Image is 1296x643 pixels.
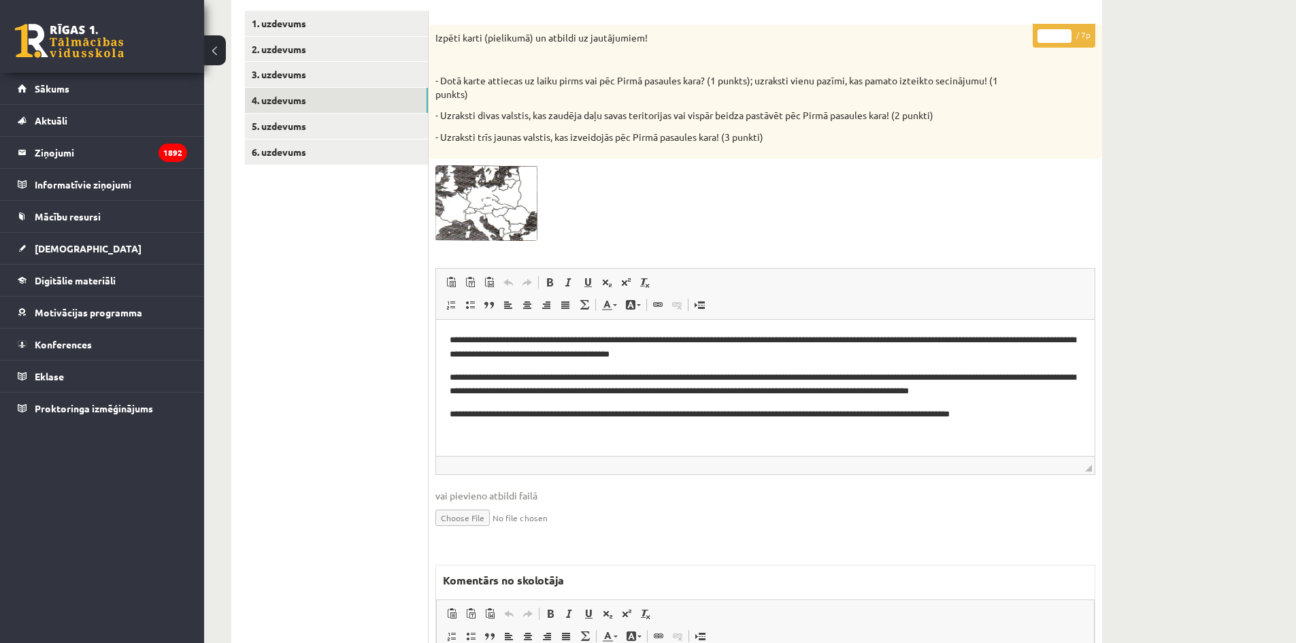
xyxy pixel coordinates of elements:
a: 1. uzdevums [245,11,428,36]
span: [DEMOGRAPHIC_DATA] [35,242,142,254]
a: Mācību resursi [18,201,187,232]
span: Mērogot [1085,465,1092,472]
a: Atsaistīt [667,296,686,314]
a: Ievietot lapas pārtraukumu drukai [690,296,709,314]
a: Ievietot no Worda [480,605,499,623]
p: - Dotā karte attiecas uz laiku pirms vai pēc Pirmā pasaules kara? (1 punkts); uzraksti vienu pazī... [435,74,1027,101]
a: Teksta krāsa [597,296,621,314]
a: Fona krāsa [621,296,645,314]
a: Ievietot/noņemt numurētu sarakstu [442,296,461,314]
a: Pasvītrojums (vadīšanas taustiņš+U) [579,605,598,623]
a: Ziņojumi1892 [18,137,187,168]
a: Informatīvie ziņojumi [18,169,187,200]
a: Izlīdzināt malas [556,296,575,314]
span: Aktuāli [35,114,67,127]
a: Noņemt stilus [636,605,655,623]
span: Mācību resursi [35,210,101,222]
span: Eklase [35,370,64,382]
img: 1.jpg [435,165,537,241]
a: Augšraksts [617,605,636,623]
a: Eklase [18,361,187,392]
a: Augšraksts [616,274,635,291]
i: 1892 [159,144,187,162]
a: 4. uzdevums [245,88,428,113]
a: Saite (vadīšanas taustiņš+K) [648,296,667,314]
a: Atkārtot (vadīšanas taustiņš+Y) [518,274,537,291]
a: Bloka citāts [480,296,499,314]
a: Izlīdzināt pa labi [537,296,556,314]
p: Izpēti karti (pielikumā) un atbildi uz jautājumiem! [435,31,1027,45]
legend: Ziņojumi [35,137,187,168]
a: Aktuāli [18,105,187,136]
a: Atkārtot (vadīšanas taustiņš+Y) [518,605,537,623]
a: Pasvītrojums (vadīšanas taustiņš+U) [578,274,597,291]
span: Sākums [35,82,69,95]
a: Konferences [18,329,187,360]
span: Digitālie materiāli [35,274,116,286]
span: Konferences [35,338,92,350]
a: Atcelt (vadīšanas taustiņš+Z) [499,274,518,291]
a: Proktoringa izmēģinājums [18,393,187,424]
iframe: Bagātinātā teksta redaktors, wiswyg-editor-user-answer-47024882947220 [436,320,1095,456]
a: Ievietot kā vienkāršu tekstu (vadīšanas taustiņš+pārslēgšanas taustiņš+V) [461,605,480,623]
a: Treknraksts (vadīšanas taustiņš+B) [541,605,560,623]
a: Ielīmēt (vadīšanas taustiņš+V) [442,605,461,623]
a: Sākums [18,73,187,104]
a: Centrēti [518,296,537,314]
a: Apakšraksts [597,274,616,291]
legend: Informatīvie ziņojumi [35,169,187,200]
a: Apakšraksts [598,605,617,623]
a: Ievietot no Worda [480,274,499,291]
p: - Uzraksti divas valstis, kas zaudēja daļu savas teritorijas vai vispār beidza pastāvēt pēc Pirmā... [435,109,1027,122]
a: Atcelt (vadīšanas taustiņš+Z) [499,605,518,623]
p: / 7p [1033,24,1095,48]
a: Ievietot/noņemt sarakstu ar aizzīmēm [461,296,480,314]
a: Ielīmēt (vadīšanas taustiņš+V) [442,274,461,291]
a: Motivācijas programma [18,297,187,328]
a: 2. uzdevums [245,37,428,62]
span: vai pievieno atbildi failā [435,489,1095,503]
label: Komentārs no skolotāja [436,565,571,595]
a: [DEMOGRAPHIC_DATA] [18,233,187,264]
a: Izlīdzināt pa kreisi [499,296,518,314]
a: Math [575,296,594,314]
a: Digitālie materiāli [18,265,187,296]
a: Slīpraksts (vadīšanas taustiņš+I) [560,605,579,623]
a: Ievietot kā vienkāršu tekstu (vadīšanas taustiņš+pārslēgšanas taustiņš+V) [461,274,480,291]
p: - Uzraksti trīs jaunas valstis, kas izveidojās pēc Pirmā pasaules kara! (3 punkti) [435,131,1027,144]
span: Proktoringa izmēģinājums [35,402,153,414]
a: 6. uzdevums [245,139,428,165]
body: Bagātinātā teksta redaktors, wiswyg-editor-47024957789120-1758024672-840 [14,14,644,28]
a: Slīpraksts (vadīšanas taustiņš+I) [559,274,578,291]
a: Rīgas 1. Tālmācības vidusskola [15,24,124,58]
a: Treknraksts (vadīšanas taustiņš+B) [540,274,559,291]
a: Noņemt stilus [635,274,654,291]
a: 5. uzdevums [245,114,428,139]
a: 3. uzdevums [245,62,428,87]
span: Motivācijas programma [35,306,142,318]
